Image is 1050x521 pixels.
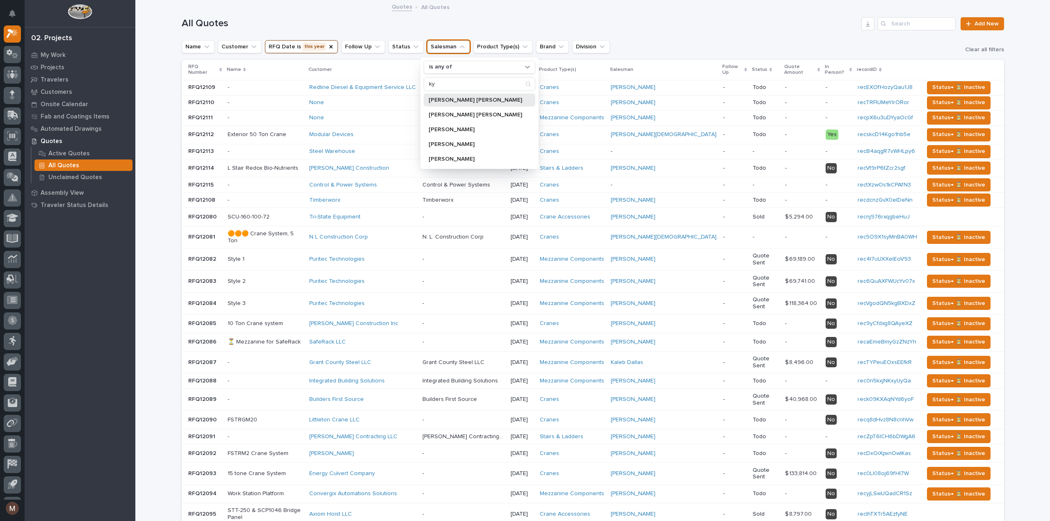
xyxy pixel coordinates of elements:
[309,300,365,307] a: Puritec Technologies
[785,276,817,285] p: $ 69,741.00
[4,5,21,22] button: Notifications
[228,99,303,106] p: -
[540,234,559,241] a: Cranes
[723,256,746,263] p: -
[429,141,522,147] p: [PERSON_NAME]
[511,378,533,384] p: [DATE]
[785,376,788,384] p: -
[932,255,985,264] span: Status→ ⏳ Inactive
[611,214,655,221] a: [PERSON_NAME]
[753,84,778,91] p: Todo
[753,214,778,221] p: Sold
[753,320,778,327] p: Todo
[540,114,604,121] a: Mezzanine Components
[25,49,135,61] a: My Work
[826,234,851,241] p: -
[932,130,985,139] span: Status→ ⏳ Inactive
[422,319,426,327] p: -
[511,256,533,263] p: [DATE]
[858,256,911,262] a: rec4l7uUXXeIEoV93
[511,300,533,307] p: [DATE]
[858,182,911,188] a: rectXzwOs1kCPAfN3
[265,40,338,53] button: RFQ Date
[188,113,215,121] p: RFQ12111
[422,376,500,384] p: Integrated Building Solutions
[927,96,991,109] button: Status→ ⏳ Inactive
[785,82,788,91] p: -
[927,374,991,387] button: Status→ ⏳ Inactive
[511,182,533,189] p: [DATE]
[309,84,416,91] a: Redline Diesel & Equipment Service LLC
[540,131,559,138] a: Cranes
[48,174,102,181] p: Unclaimed Quotes
[182,208,1004,226] tr: RFQ12080RFQ12080 SCU-160-100-72Tri-State Equipment -- [DATE]Crane Accessories [PERSON_NAME] -Sold...
[25,73,135,86] a: Travelers
[309,256,365,263] a: Puritec Technologies
[188,254,218,263] p: RFQ12082
[611,320,655,327] a: [PERSON_NAME]
[309,278,365,285] a: Puritec Technologies
[611,165,655,172] a: [PERSON_NAME]
[25,98,135,110] a: Onsite Calendar
[228,359,303,366] p: -
[961,17,1004,30] a: Add New
[182,80,1004,95] tr: RFQ12109RFQ12109 -Redline Diesel & Equipment Service LLC Redline Diesel & Equipment Service LLCRe...
[753,114,778,121] p: Todo
[182,351,1004,373] tr: RFQ12087RFQ12087 -Grant County Steel LLC Grant County Steel LLCGrant County Steel LLC [DATE]Mezza...
[188,98,216,106] p: RFQ12110
[858,359,912,365] a: recTYPeuEOxsEEfkR
[927,128,991,141] button: Status→ ⏳ Inactive
[424,77,535,91] div: Search
[785,394,819,403] p: $ 40,968.00
[753,253,778,266] p: Quote Sent
[388,40,424,53] button: Status
[932,98,985,107] span: Status→ ⏳ Inactive
[927,336,991,349] button: Status→ ⏳ Inactive
[429,64,452,71] p: is any of
[309,114,324,121] a: None
[182,193,1004,208] tr: RFQ12108RFQ12108 -Timberworx TimberworxTimberworx [DATE]Cranes [PERSON_NAME] -Todo-- -recdcnzGvX0...
[25,135,135,147] a: Quotes
[422,180,492,189] p: Control & Power Systems
[422,337,426,346] p: -
[422,276,426,285] p: -
[540,300,604,307] a: Mezzanine Components
[228,300,303,307] p: Style 3
[422,298,426,307] p: -
[927,231,991,244] button: Status→ ⏳ Inactive
[41,76,68,84] p: Travelers
[858,84,913,90] a: recEXOfHozyQau1J8
[723,197,746,204] p: -
[826,378,851,384] p: -
[536,40,569,53] button: Brand
[927,393,991,406] button: Status→ ⏳ Inactive
[785,146,788,155] p: -
[228,214,303,221] p: SCU-160-100-72
[785,357,815,366] p: $ 8,496.00
[723,234,746,241] p: -
[785,180,788,189] p: -
[723,99,746,106] p: -
[429,112,522,118] p: [PERSON_NAME] [PERSON_NAME]
[32,148,135,159] a: Active Quotes
[932,180,985,190] span: Status→ ⏳ Inactive
[540,339,604,346] a: Mezzanine Components
[424,77,535,91] input: Search
[228,148,303,155] p: -
[228,114,303,121] p: -
[858,115,913,121] a: recpX6u3uDYyaOcGf
[611,114,655,121] a: [PERSON_NAME]
[188,357,218,366] p: RFQ12087
[723,165,746,172] p: -
[785,212,815,221] p: $ 5,294.00
[826,163,837,173] div: No
[826,114,851,121] p: -
[48,150,90,157] p: Active Quotes
[188,195,217,204] p: RFQ12108
[753,99,778,106] p: Todo
[41,202,108,209] p: Traveler Status Details
[932,195,985,205] span: Status→ ⏳ Inactive
[309,131,354,138] a: Modular Devices
[723,320,746,327] p: -
[429,127,522,132] p: [PERSON_NAME]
